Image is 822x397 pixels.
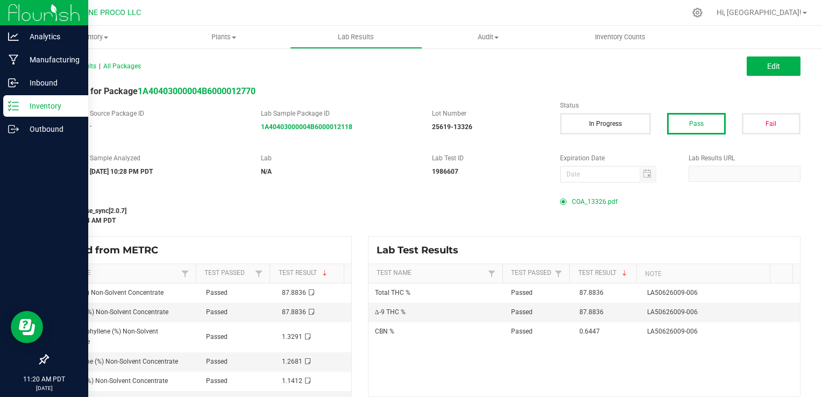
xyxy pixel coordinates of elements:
button: Edit [747,56,800,76]
span: LA50626009-006 [647,289,698,296]
span: Passed [511,328,533,335]
span: Passed [206,358,228,365]
button: Pass [667,113,726,134]
span: Δ-9 THC % [375,308,406,316]
a: Filter [485,267,498,280]
iframe: Resource center [11,311,43,343]
span: 1.3291 [282,333,302,341]
span: Audit [423,32,554,42]
inline-svg: Analytics [8,31,19,42]
span: Passed [206,289,228,296]
a: Filter [252,267,265,280]
span: - [90,122,91,130]
strong: [DATE] 10:28 PM PDT [90,168,153,175]
span: 87.8836 [579,308,604,316]
span: Lab Test Results [377,244,466,256]
a: Filter [179,267,192,280]
a: Inventory [26,26,158,48]
span: Limonene (%) Non-Solvent Concentrate [54,377,168,385]
p: [DATE] [5,384,83,392]
span: Edit [767,62,780,70]
a: Test NameSortable [56,269,178,278]
a: Audit [422,26,555,48]
th: Note [636,264,770,283]
button: In Progress [560,113,651,134]
span: LA50626009-006 [647,308,698,316]
span: LA50626009-006 [647,328,698,335]
a: Plants [158,26,290,48]
span: Beta-Myrcene (%) Non-Solvent Concentrate [54,358,178,365]
form-radio-button: Primary COA [560,198,566,205]
label: Expiration Date [560,153,672,163]
label: Lot Number [432,109,544,118]
span: Passed [206,308,228,316]
inline-svg: Manufacturing [8,54,19,65]
span: Synced from METRC [56,244,166,256]
span: 87.8836 [579,289,604,296]
p: Outbound [19,123,83,136]
span: Sortable [620,269,629,278]
strong: N/A [261,168,272,175]
a: Test NameSortable [377,269,485,278]
span: All Packages [103,62,141,70]
span: Inventory [26,32,158,42]
span: Hi, [GEOGRAPHIC_DATA]! [717,8,802,17]
span: Lab Results [323,32,388,42]
label: Status [560,101,800,110]
inline-svg: Outbound [8,124,19,134]
inline-svg: Inbound [8,77,19,88]
span: Lab Result for Package [47,86,256,96]
p: Manufacturing [19,53,83,66]
div: Manage settings [691,8,704,18]
p: Analytics [19,30,83,43]
p: 11:20 AM PDT [5,374,83,384]
span: | [99,62,101,70]
span: Inventory Counts [580,32,660,42]
strong: 25619-13326 [432,123,472,131]
label: Lab Results URL [689,153,800,163]
span: Δ-9 THC (%) Non-Solvent Concentrate [54,289,164,296]
span: Passed [206,377,228,385]
span: 87.8836 [282,308,306,316]
span: 0.6447 [579,328,600,335]
span: Beta-Caryophyllene (%) Non-Solvent Concentrate [54,328,158,345]
span: 87.8836 [282,289,306,296]
span: Total THC (%) Non-Solvent Concentrate [54,308,168,316]
span: Passed [206,333,228,341]
label: Last Modified [47,194,544,203]
span: DUNE PROCO LLC [79,8,141,17]
inline-svg: Inventory [8,101,19,111]
span: Passed [511,308,533,316]
span: COA_13326.pdf [572,194,618,210]
a: Test PassedSortable [204,269,252,278]
a: Test ResultSortable [279,269,340,278]
button: Fail [742,113,800,134]
a: Test ResultSortable [578,269,633,278]
label: Sample Analyzed [90,153,245,163]
a: Filter [552,267,565,280]
span: Total THC % [375,289,410,296]
a: 1A40403000004B6000012770 [138,86,256,96]
label: Source Package ID [90,109,245,118]
span: Passed [511,289,533,296]
strong: 1986607 [432,168,458,175]
a: Test PassedSortable [511,269,552,278]
span: 1.1412 [282,377,302,385]
p: Inventory [19,100,83,112]
a: 1A40403000004B6000012118 [261,123,352,131]
span: Plants [159,32,290,42]
span: 1.2681 [282,358,302,365]
label: Lab [261,153,416,163]
p: Inbound [19,76,83,89]
span: CBN % [375,328,394,335]
label: Lab Sample Package ID [261,109,416,118]
a: Inventory Counts [554,26,686,48]
label: Lab Test ID [432,153,544,163]
span: Sortable [321,269,329,278]
a: Lab Results [290,26,422,48]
